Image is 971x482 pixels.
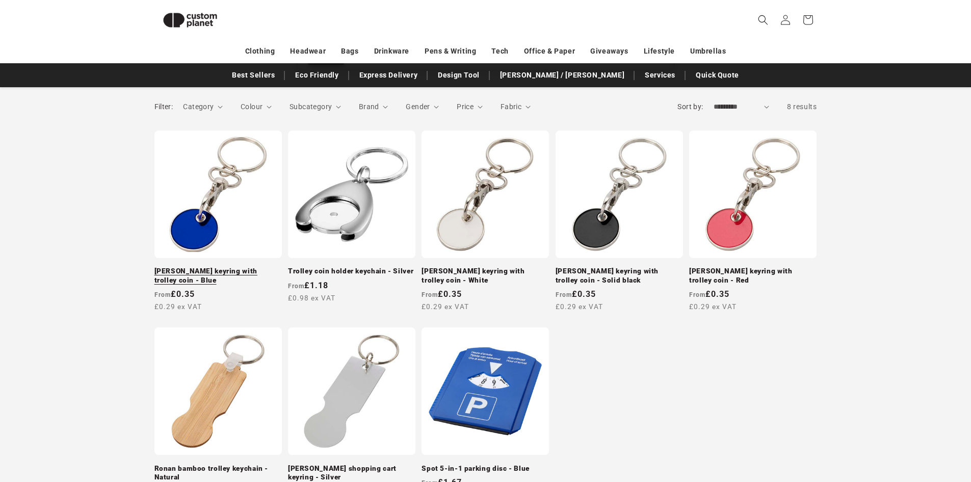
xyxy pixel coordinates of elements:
[154,464,282,482] a: Ronan bamboo trolley keychain - Natural
[154,102,173,112] h2: Filter:
[422,267,549,285] a: [PERSON_NAME] keyring with trolley coin - White
[677,103,703,111] label: Sort by:
[288,267,415,276] a: Trolley coin holder keychain - Silver
[691,66,744,84] a: Quick Quote
[374,42,409,60] a: Drinkware
[689,267,817,285] a: [PERSON_NAME] keyring with trolley coin - Red
[290,103,332,111] span: Subcategory
[359,102,388,112] summary: Brand (0 selected)
[524,42,575,60] a: Office & Paper
[183,102,223,112] summary: Category (0 selected)
[425,42,476,60] a: Pens & Writing
[501,102,531,112] summary: Fabric (0 selected)
[359,103,379,111] span: Brand
[457,103,474,111] span: Price
[183,103,214,111] span: Category
[690,42,726,60] a: Umbrellas
[341,42,358,60] a: Bags
[241,103,263,111] span: Colour
[154,4,226,36] img: Custom Planet
[288,464,415,482] a: [PERSON_NAME] shopping cart keyring - Silver
[154,267,282,285] a: [PERSON_NAME] keyring with trolley coin - Blue
[406,102,439,112] summary: Gender (0 selected)
[556,267,683,285] a: [PERSON_NAME] keyring with trolley coin - Solid black
[290,66,344,84] a: Eco Friendly
[644,42,675,60] a: Lifestyle
[241,102,272,112] summary: Colour (0 selected)
[752,9,774,31] summary: Search
[290,102,341,112] summary: Subcategory (0 selected)
[491,42,508,60] a: Tech
[422,464,549,473] a: Spot 5-in-1 parking disc - Blue
[495,66,629,84] a: [PERSON_NAME] / [PERSON_NAME]
[406,103,430,111] span: Gender
[787,103,817,111] span: 8 results
[457,102,483,112] summary: Price
[590,42,628,60] a: Giveaways
[354,66,423,84] a: Express Delivery
[245,42,275,60] a: Clothing
[433,66,485,84] a: Design Tool
[290,42,326,60] a: Headwear
[501,103,521,111] span: Fabric
[801,372,971,482] iframe: Chat Widget
[640,66,680,84] a: Services
[227,66,280,84] a: Best Sellers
